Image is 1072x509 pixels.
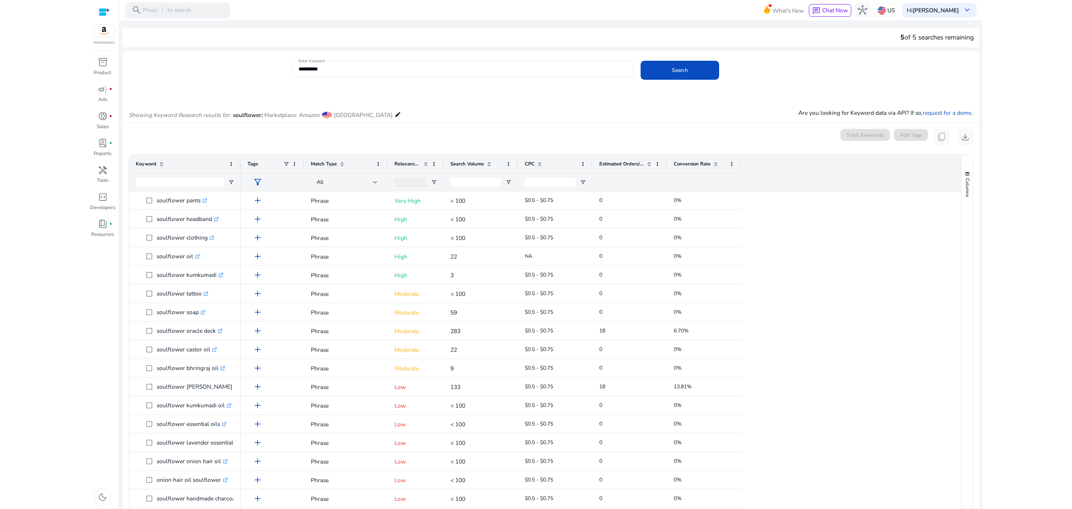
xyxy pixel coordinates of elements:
p: Phrase [311,454,381,469]
mat-icon: edit [395,110,401,119]
span: Match Type [311,161,337,167]
button: chatChat Now [809,4,851,17]
span: add [253,401,262,410]
span: < 100 [450,197,465,205]
b: [PERSON_NAME] [913,6,959,14]
p: High [395,212,437,227]
p: soulflower handmade charcoal soap [157,491,258,506]
span: add [253,456,262,466]
a: book_4fiber_manual_recordResources [89,218,116,244]
a: request for a demo [923,109,971,117]
span: 283 [450,327,460,335]
span: add [253,345,262,354]
p: Are you looking for Keyword data via API? If so, . [798,108,973,117]
span: < 100 [450,215,465,223]
p: Sales [97,123,109,131]
input: CPC Filter Input [525,178,575,187]
span: < 100 [450,476,465,484]
span: 0% [674,495,682,502]
span: $0.5 - $0.75 [525,402,553,409]
p: Moderate [395,305,437,320]
span: | Marketplace: Amazon [261,111,320,119]
p: soulflower clothing [157,230,214,245]
span: fiber_manual_record [109,222,112,226]
span: < 100 [450,290,465,298]
span: Conversion Rate [674,161,711,167]
button: Open Filter Menu [228,179,234,185]
a: code_blocksDevelopers [89,191,116,218]
p: Reports [94,150,111,158]
span: add [253,475,262,485]
p: Low [395,435,437,450]
p: Phrase [311,472,381,488]
p: Phrase [311,435,381,450]
span: 0% [674,215,682,222]
span: Search Volume [450,161,484,167]
span: 0 [599,420,602,427]
img: us.svg [878,6,886,15]
p: Phrase [311,268,381,283]
p: soulflower essential oils [157,416,227,431]
span: < 100 [450,458,465,465]
span: 0 [599,476,602,483]
span: All [317,178,323,186]
span: < 100 [450,420,465,428]
span: 0% [674,234,682,241]
span: add [253,289,262,298]
span: filter_alt [253,177,262,187]
p: soulflower tattoo [157,286,208,301]
span: 0 [599,290,602,297]
span: 0 [599,271,602,278]
a: donut_smallfiber_manual_recordSales [89,110,116,137]
p: Phrase [311,491,381,506]
span: 0 [599,458,602,465]
span: $0.5 - $0.75 [525,383,553,390]
span: $0.5 - $0.75 [525,197,553,204]
span: 0% [674,253,682,260]
span: 18 [599,327,605,334]
span: 13.81% [674,383,692,390]
span: lab_profile [98,138,108,148]
p: Moderate [395,342,437,357]
span: Relevance Score [395,161,421,167]
p: Phrase [311,193,381,208]
p: Phrase [311,249,381,264]
span: 0% [674,420,682,427]
p: High [395,230,437,246]
a: lab_profilefiber_manual_recordReports [89,137,116,164]
span: 0% [674,197,682,204]
div: of 5 searches remaining [900,32,974,42]
span: 3 [450,271,454,279]
span: add [253,252,262,261]
p: soulflower oil [157,249,200,264]
p: soulflower lavender essential oil [157,435,248,450]
span: $0.5 - $0.75 [525,215,553,222]
span: add [253,214,262,224]
a: campaignfiber_manual_recordAds [89,83,116,110]
p: soulflower headband [157,211,219,227]
span: code_blocks [98,192,108,202]
p: Low [395,417,437,432]
span: NA [525,253,532,260]
span: 0 [599,215,602,222]
p: Phrase [311,398,381,413]
span: < 100 [450,495,465,503]
span: fiber_manual_record [109,88,112,91]
p: Developers [90,204,115,212]
span: 22 [450,346,457,354]
p: soulflower kumkumadi oil [157,398,232,413]
span: dark_mode [98,492,108,502]
p: soulflower oracle deck [157,323,223,338]
span: add [253,363,262,373]
p: Phrase [311,342,381,357]
p: Phrase [311,305,381,320]
span: $0.5 - $0.75 [525,271,553,278]
span: soulflower [233,111,261,119]
i: Showing Keyword Research results for: [129,111,231,119]
span: 0% [674,271,682,278]
span: CPC [525,161,535,167]
span: Keyword [136,161,156,167]
p: Low [395,491,437,506]
span: 0% [674,346,682,353]
p: Phrase [311,361,381,376]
